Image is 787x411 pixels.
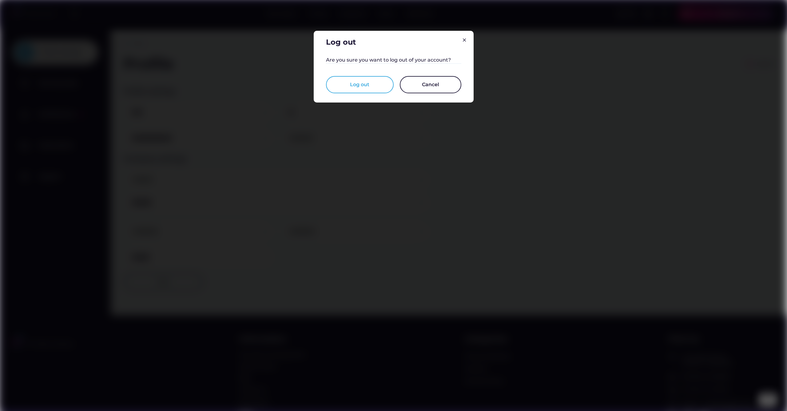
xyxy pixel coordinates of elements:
[400,76,461,93] button: Cancel
[761,386,781,405] iframe: chat widget
[326,57,451,63] div: Are you sure you want to log out of your account?
[326,37,356,47] div: Log out
[326,76,394,93] button: Log out
[461,36,468,44] img: Group%201000002326.svg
